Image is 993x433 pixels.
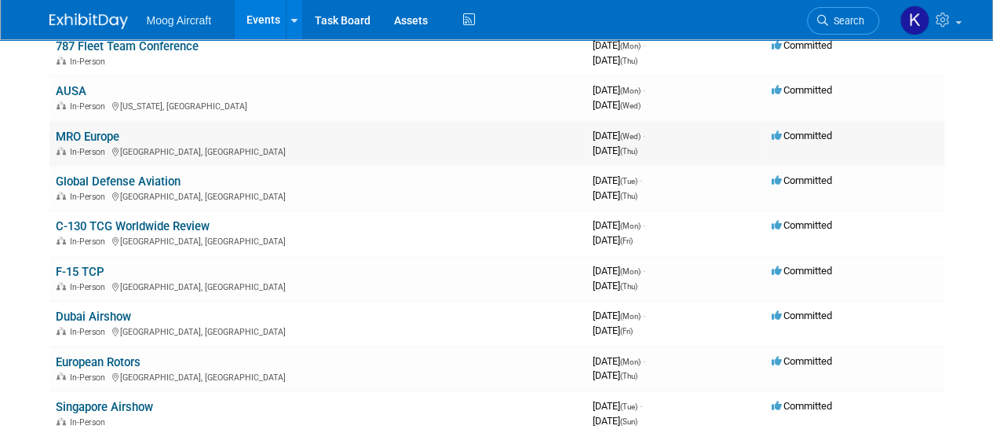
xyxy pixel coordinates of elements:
span: - [643,84,645,96]
span: (Thu) [620,147,637,156]
span: (Thu) [620,372,637,380]
span: (Thu) [620,282,637,291]
a: Dubai Airshow [56,310,131,324]
img: In-Person Event [57,147,66,155]
span: [DATE] [593,280,637,292]
a: MRO Europe [56,130,119,144]
span: [DATE] [593,400,642,412]
span: - [643,39,645,51]
div: [GEOGRAPHIC_DATA], [GEOGRAPHIC_DATA] [56,370,580,383]
span: In-Person [70,101,110,112]
img: In-Person Event [57,237,66,244]
img: In-Person Event [57,192,66,200]
span: - [643,130,645,141]
span: In-Person [70,372,110,383]
span: Committed [772,355,832,367]
a: European Rotors [56,355,141,369]
div: [GEOGRAPHIC_DATA], [GEOGRAPHIC_DATA] [56,234,580,247]
span: - [640,174,642,186]
span: - [643,219,645,231]
img: Kelsey Blackley [900,6,929,35]
img: In-Person Event [57,57,66,64]
a: F-15 TCP [56,265,104,279]
span: Committed [772,130,832,141]
span: [DATE] [593,145,637,156]
span: [DATE] [593,415,637,427]
span: [DATE] [593,219,645,231]
span: In-Person [70,57,110,67]
span: (Thu) [620,57,637,65]
img: In-Person Event [57,101,66,109]
span: Committed [772,400,832,412]
span: In-Person [70,282,110,292]
div: [GEOGRAPHIC_DATA], [GEOGRAPHIC_DATA] [56,325,580,337]
div: [GEOGRAPHIC_DATA], [GEOGRAPHIC_DATA] [56,145,580,157]
span: [DATE] [593,39,645,51]
span: In-Person [70,327,110,337]
img: In-Person Event [57,417,66,425]
span: Search [828,15,864,27]
a: AUSA [56,84,86,98]
span: [DATE] [593,130,645,141]
a: Singapore Airshow [56,400,153,414]
span: (Mon) [620,42,641,50]
span: Committed [772,310,832,321]
span: In-Person [70,417,110,427]
div: [GEOGRAPHIC_DATA], [GEOGRAPHIC_DATA] [56,280,580,292]
span: [DATE] [593,369,637,381]
span: - [643,355,645,367]
span: - [643,265,645,277]
span: In-Person [70,237,110,247]
span: (Wed) [620,101,641,110]
span: Committed [772,265,832,277]
span: [DATE] [593,325,633,336]
a: Global Defense Aviation [56,174,181,189]
span: (Tue) [620,402,637,411]
a: C-130 TCG Worldwide Review [56,219,210,233]
img: ExhibitDay [49,13,128,29]
span: (Thu) [620,192,637,200]
a: Search [807,7,879,35]
span: (Sun) [620,417,637,426]
span: [DATE] [593,265,645,277]
span: (Mon) [620,267,641,276]
div: [US_STATE], [GEOGRAPHIC_DATA] [56,99,580,112]
span: Committed [772,39,832,51]
span: Committed [772,84,832,96]
span: (Tue) [620,177,637,185]
span: (Wed) [620,132,641,141]
span: [DATE] [593,234,633,246]
span: [DATE] [593,310,645,321]
span: (Mon) [620,312,641,321]
span: (Mon) [620,222,641,230]
span: [DATE] [593,84,645,96]
img: In-Person Event [57,327,66,335]
span: (Fri) [620,327,633,336]
div: [GEOGRAPHIC_DATA], [GEOGRAPHIC_DATA] [56,189,580,202]
span: Moog Aircraft [147,14,211,27]
span: - [643,310,645,321]
img: In-Person Event [57,282,66,290]
span: [DATE] [593,355,645,367]
span: [DATE] [593,189,637,201]
span: In-Person [70,147,110,157]
span: [DATE] [593,99,641,111]
span: In-Person [70,192,110,202]
span: [DATE] [593,174,642,186]
span: (Mon) [620,86,641,95]
span: [DATE] [593,54,637,66]
span: - [640,400,642,412]
span: (Mon) [620,358,641,366]
a: 787 Fleet Team Conference [56,39,199,53]
img: In-Person Event [57,372,66,380]
span: Committed [772,219,832,231]
span: (Fri) [620,237,633,245]
span: Committed [772,174,832,186]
